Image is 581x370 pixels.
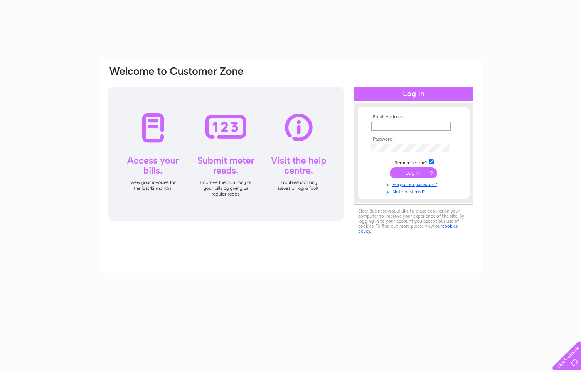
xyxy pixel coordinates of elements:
[369,114,458,120] th: Email Address:
[371,188,458,195] a: Not registered?
[371,180,458,188] a: Forgotten password?
[358,223,458,234] a: cookies policy
[390,167,437,178] input: Submit
[369,137,458,142] th: Password:
[369,158,458,166] td: Remember me?
[354,204,473,238] div: Clear Business would like to place cookies on your computer to improve your experience of the sit...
